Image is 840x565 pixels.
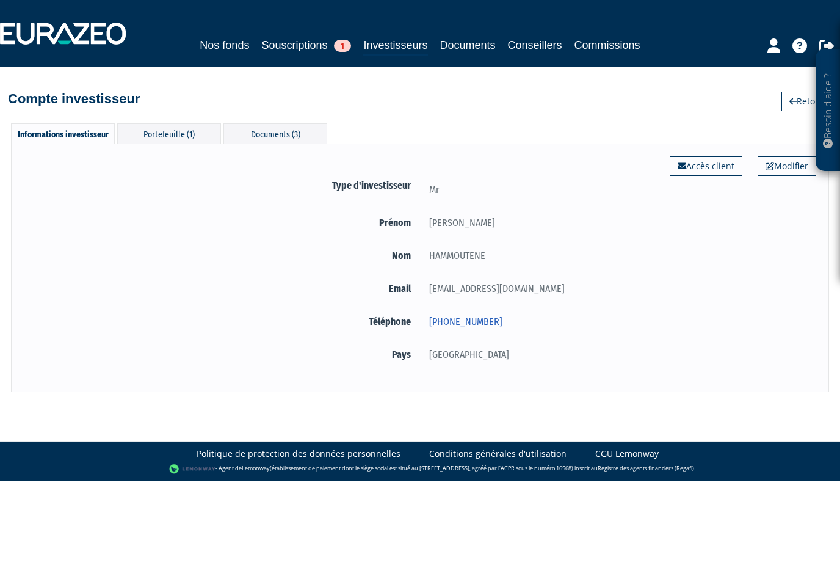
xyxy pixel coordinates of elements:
a: Retour [781,92,832,111]
div: [PERSON_NAME] [420,215,816,230]
a: Lemonway [242,465,270,473]
div: Portefeuille (1) [117,123,221,144]
label: Nom [24,248,420,263]
div: Informations investisseur [11,123,115,144]
a: CGU Lemonway [595,448,659,460]
h4: Compte investisseur [8,92,140,106]
p: Besoin d'aide ? [821,56,835,166]
a: Politique de protection des données personnelles [197,448,400,460]
a: Accès client [670,156,742,176]
label: Pays [24,347,420,362]
label: Email [24,281,420,296]
a: Investisseurs [363,37,427,56]
a: Conditions générales d'utilisation [429,448,567,460]
img: logo-lemonway.png [169,463,216,475]
a: Documents [440,37,496,54]
a: Conseillers [508,37,562,54]
label: Prénom [24,215,420,230]
div: - Agent de (établissement de paiement dont le siège social est situé au [STREET_ADDRESS], agréé p... [12,463,828,475]
a: Nos fonds [200,37,249,54]
div: Mr [420,182,816,197]
div: HAMMOUTENE [420,248,816,263]
a: Modifier [758,156,816,176]
div: Documents (3) [223,123,327,144]
a: Registre des agents financiers (Regafi) [598,465,694,473]
a: [PHONE_NUMBER] [429,316,502,327]
label: Type d'investisseur [24,178,420,193]
div: [EMAIL_ADDRESS][DOMAIN_NAME] [420,281,816,296]
label: Téléphone [24,314,420,329]
a: Souscriptions1 [261,37,351,54]
a: Commissions [574,37,640,54]
span: 1 [334,40,351,52]
div: [GEOGRAPHIC_DATA] [420,347,816,362]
